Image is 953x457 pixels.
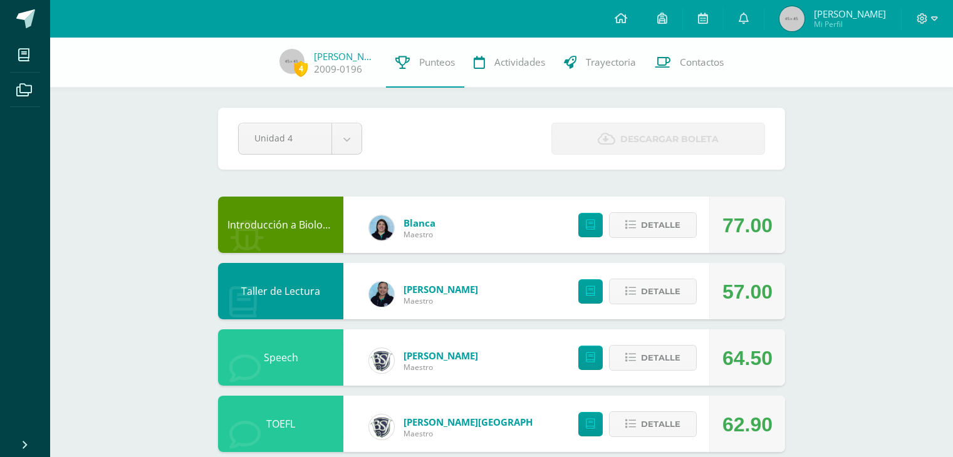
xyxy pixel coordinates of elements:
[369,282,394,307] img: 9587b11a6988a136ca9b298a8eab0d3f.png
[218,329,343,386] div: Speech
[609,212,697,238] button: Detalle
[814,19,886,29] span: Mi Perfil
[722,330,773,386] div: 64.50
[814,8,886,20] span: [PERSON_NAME]
[722,264,773,320] div: 57.00
[645,38,733,88] a: Contactos
[494,56,545,69] span: Actividades
[314,63,362,76] a: 2009-0196
[680,56,724,69] span: Contactos
[620,124,719,155] span: Descargar boleta
[404,283,478,295] a: [PERSON_NAME]
[369,348,394,373] img: cf0f0e80ae19a2adee6cb261b32f5f36.png
[218,197,343,253] div: Introducción a Biología
[314,50,377,63] a: [PERSON_NAME]
[779,6,805,31] img: 45x45
[404,229,435,240] span: Maestro
[294,61,308,76] span: 4
[586,56,636,69] span: Trayectoria
[641,413,680,436] span: Detalle
[609,345,697,371] button: Detalle
[404,217,435,229] a: Blanca
[369,414,394,439] img: 16c3d0cd5e8cae4aecb86a0a5c6f5782.png
[404,416,554,428] a: [PERSON_NAME][GEOGRAPHIC_DATA]
[464,38,555,88] a: Actividades
[386,38,464,88] a: Punteos
[218,396,343,452] div: TOEFL
[218,263,343,319] div: Taller de Lectura
[404,349,478,362] a: [PERSON_NAME]
[641,280,680,303] span: Detalle
[722,396,773,453] div: 62.90
[555,38,645,88] a: Trayectoria
[641,346,680,369] span: Detalle
[609,411,697,437] button: Detalle
[404,295,478,306] span: Maestro
[641,213,680,237] span: Detalle
[254,123,316,153] span: Unidad 4
[404,362,478,372] span: Maestro
[609,279,697,304] button: Detalle
[419,56,455,69] span: Punteos
[279,49,305,74] img: 45x45
[404,428,554,439] span: Maestro
[369,215,394,240] img: 6df1b4a1ab8e0111982930b53d21c0fa.png
[239,123,362,154] a: Unidad 4
[722,197,773,254] div: 77.00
